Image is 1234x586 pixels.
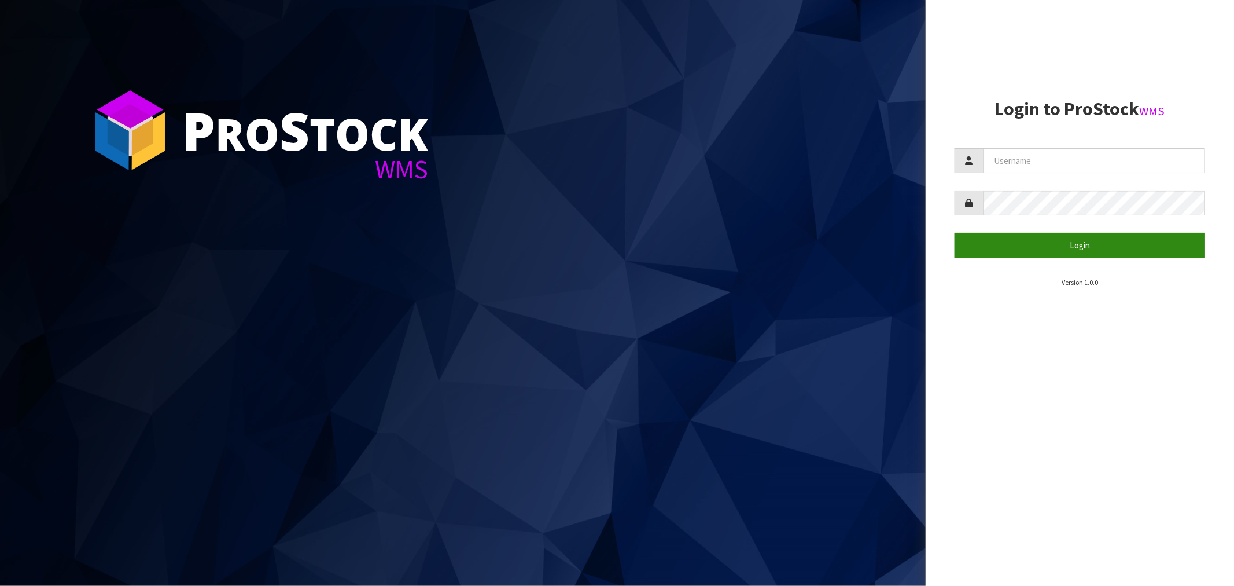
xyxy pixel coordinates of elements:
button: Login [955,233,1205,258]
img: ProStock Cube [87,87,174,174]
small: Version 1.0.0 [1062,278,1098,287]
h2: Login to ProStock [955,99,1205,119]
span: S [279,95,310,166]
div: WMS [182,156,428,182]
small: WMS [1139,104,1165,119]
div: ro tock [182,104,428,156]
input: Username [983,148,1205,173]
span: P [182,95,215,166]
